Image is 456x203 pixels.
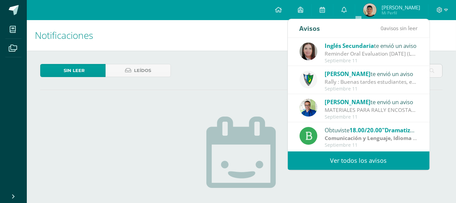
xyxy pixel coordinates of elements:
[64,64,85,77] span: Sin leer
[363,3,377,17] img: 72347cb9cd00c84b9f47910306cec33d.png
[381,24,418,32] span: avisos sin leer
[325,69,418,78] div: te envió un aviso
[325,126,418,134] div: Obtuviste en
[325,41,418,50] div: te envió un aviso
[300,43,317,60] img: 8af0450cf43d44e38c4a1497329761f3.png
[325,78,418,86] div: Rally : Buenas tardes estudiantes, es un gusto saludarlos. Por este medio se informa que los jóve...
[325,86,418,92] div: Septiembre 11
[325,70,371,78] span: [PERSON_NAME]
[325,50,418,58] div: Reminder Oral Evaluation Sept 19th (L3 Miss Mary): Hi guys! I remind you to work on your project ...
[325,98,371,106] span: [PERSON_NAME]
[106,64,171,77] a: Leídos
[325,58,418,64] div: Septiembre 11
[40,64,106,77] a: Sin leer
[325,97,418,106] div: te envió un aviso
[381,24,384,32] span: 0
[134,64,151,77] span: Leídos
[325,134,433,142] strong: Comunicación y Lenguaje, Idioma Español
[325,42,374,50] span: Inglés Secundaria
[325,142,418,148] div: Septiembre 11
[349,126,382,134] span: 18.00/20.00
[300,19,320,38] div: Avisos
[382,4,420,11] span: [PERSON_NAME]
[325,106,418,114] div: MATERIALES PARA RALLY ENCOSTALADOS: Buena tardes estimados padres de familia y alumnos, según ind...
[325,114,418,120] div: Septiembre 11
[300,99,317,117] img: 692ded2a22070436d299c26f70cfa591.png
[35,29,93,42] span: Notificaciones
[325,134,418,142] div: | Zona
[288,151,430,170] a: Ver todos los avisos
[300,71,317,88] img: 9f174a157161b4ddbe12118a61fed988.png
[382,10,420,16] span: Mi Perfil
